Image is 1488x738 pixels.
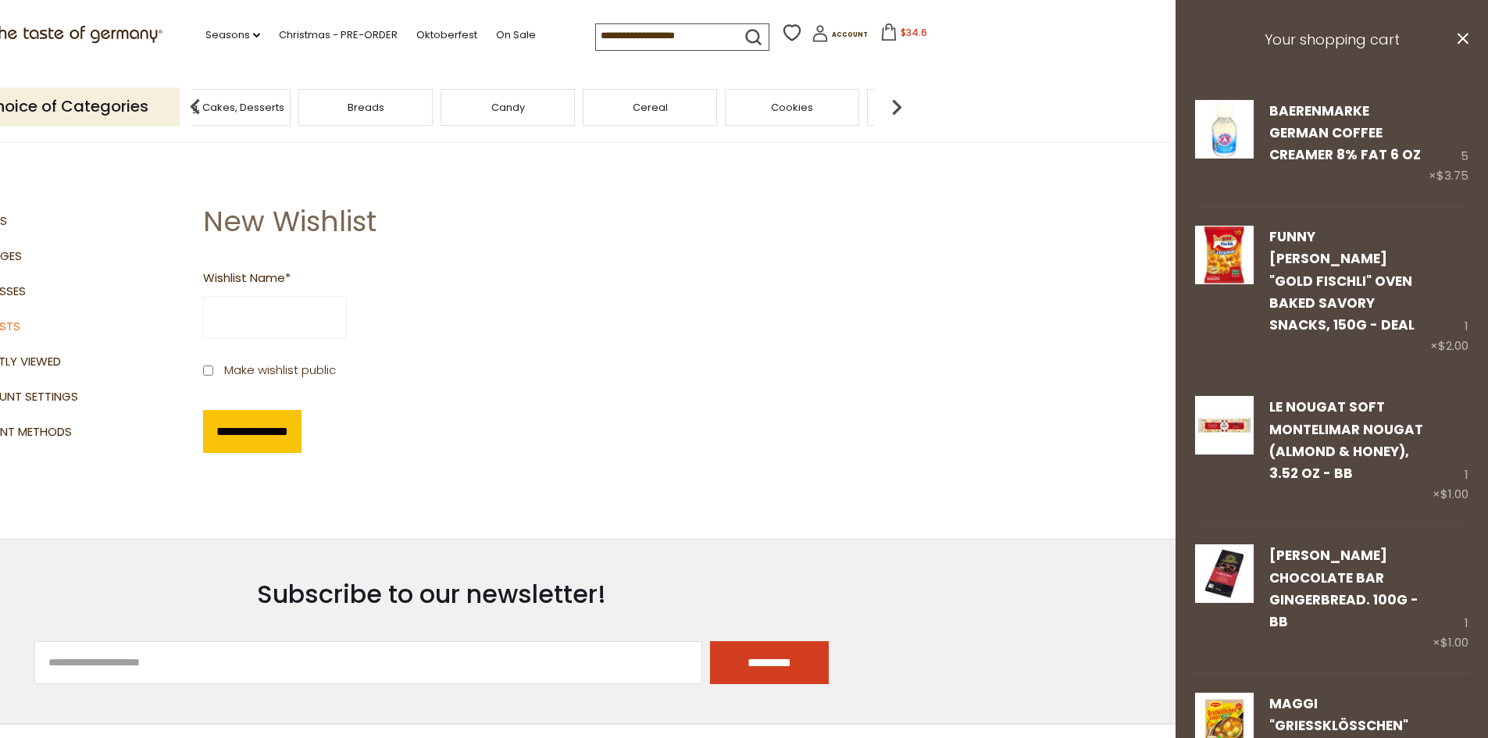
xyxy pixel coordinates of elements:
a: Account [812,25,868,48]
input: Make wishlist public [203,365,213,376]
h3: Subscribe to our newsletter! [34,579,830,610]
a: Lambertz Chocolate Bar Gingerbread. 100g -BB [1195,544,1254,653]
a: On Sale [496,27,536,44]
img: next arrow [881,91,912,123]
a: Oktoberfest [416,27,477,44]
img: Lambertz Chocolate Bar Gingerbread. 100g -BB [1195,544,1254,603]
span: $1.00 [1440,486,1468,502]
a: Christmas - PRE-ORDER [279,27,398,44]
a: Le Nougat Soft Montelimar Nougat (Almond & Honey), 3.52 oz - BB [1269,398,1423,483]
div: 1 × [1433,396,1468,504]
a: Seasons [205,27,260,44]
a: Baerenmarke German Coffee Creamer 8% Fat 6 oz [1269,102,1421,165]
h1: New Wishlist [203,204,901,239]
span: $1.00 [1440,634,1468,651]
span: Make wishlist public [224,361,336,380]
a: Cookies [771,102,813,113]
div: 1 × [1433,544,1468,653]
span: Account [832,30,868,39]
img: previous arrow [180,91,211,123]
a: Breads [348,102,384,113]
span: $3.75 [1436,167,1468,184]
div: 1 × [1430,226,1468,356]
a: [PERSON_NAME] Chocolate Bar Gingerbread. 100g -BB [1269,546,1418,631]
a: Cereal [633,102,668,113]
a: Le Nougat Soft Montelimar [1195,396,1254,504]
span: Wishlist Name [203,269,339,288]
a: Candy [491,102,525,113]
img: Baerenmarke German Coffee Creamer 8% Fat 6 oz [1195,100,1254,159]
span: $2.00 [1438,337,1468,354]
button: $34.6 [871,23,937,47]
a: Funny [PERSON_NAME] "Gold Fischli" Oven Baked Savory Snacks, 150g - DEAL [1269,227,1415,334]
img: Funny Frisch "Gold Fischli" Oven Baked Savory Snacks, 150g - DEAL [1195,226,1254,284]
a: Baking, Cakes, Desserts [163,102,284,113]
span: $34.6 [901,26,927,39]
a: Funny Frisch "Gold Fischli" Oven Baked Savory Snacks, 150g - DEAL [1195,226,1254,356]
img: Le Nougat Soft Montelimar [1195,396,1254,455]
a: Baerenmarke German Coffee Creamer 8% Fat 6 oz [1195,100,1254,187]
div: 5 × [1429,100,1468,187]
input: Wishlist Name* [203,296,347,339]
